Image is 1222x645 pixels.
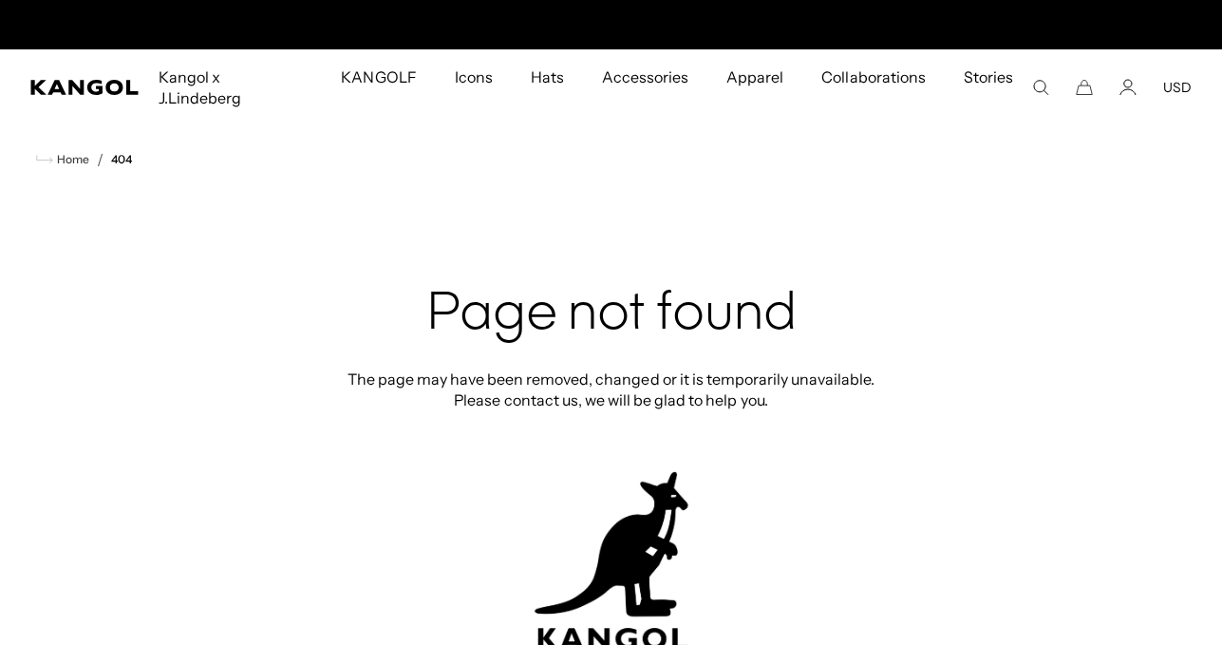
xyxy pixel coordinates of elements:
span: KANGOLF [341,49,416,104]
a: Icons [436,49,512,104]
a: Kangol x J.Lindeberg [140,49,322,125]
a: KANGOLF [322,49,435,104]
button: Cart [1076,79,1093,96]
span: Apparel [726,49,783,104]
summary: Search here [1032,79,1049,96]
a: Collaborations [802,49,944,104]
slideshow-component: Announcement bar [416,9,807,40]
a: Stories [945,49,1032,125]
a: Hats [512,49,583,104]
span: Accessories [602,49,688,104]
span: Icons [455,49,493,104]
span: Home [53,153,89,166]
a: 404 [111,153,132,166]
h2: Page not found [342,285,881,346]
div: 1 of 2 [416,9,807,40]
a: Home [36,151,89,168]
a: Apparel [707,49,802,104]
span: Kangol x J.Lindeberg [159,49,303,125]
p: The page may have been removed, changed or it is temporarily unavailable. Please contact us, we w... [342,369,881,410]
span: Stories [964,49,1013,125]
a: Kangol [30,80,140,95]
button: USD [1163,79,1192,96]
span: Hats [531,49,564,104]
li: / [89,148,103,171]
span: Collaborations [821,49,925,104]
a: Accessories [583,49,707,104]
a: Account [1119,79,1137,96]
div: Announcement [416,9,807,40]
